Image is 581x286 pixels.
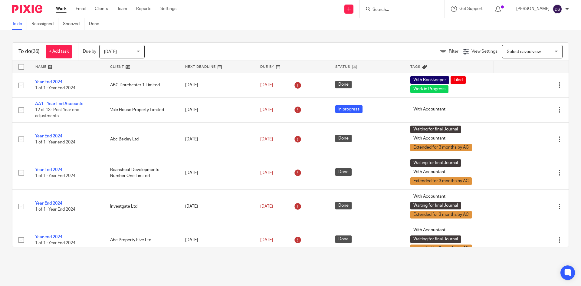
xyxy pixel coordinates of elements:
[410,135,448,142] span: With Accountant
[56,6,67,12] a: Work
[179,189,254,223] td: [DATE]
[117,6,127,12] a: Team
[335,81,352,88] span: Done
[451,76,466,84] span: Filed
[104,223,179,257] td: Abc Property Five Ltd
[459,7,483,11] span: Get Support
[179,97,254,122] td: [DATE]
[335,235,352,243] span: Done
[35,168,62,172] a: Year End 2024
[35,102,83,106] a: AA1 - Year End Accounts
[35,80,62,84] a: Year End 2024
[260,108,273,112] span: [DATE]
[104,189,179,223] td: Investgate Ltd
[76,6,86,12] a: Email
[410,126,461,133] span: Waiting for final Journal
[260,238,273,242] span: [DATE]
[179,122,254,156] td: [DATE]
[179,223,254,257] td: [DATE]
[553,4,562,14] img: svg%3E
[410,85,448,93] span: Work in Progress
[83,48,96,54] p: Due by
[35,174,75,178] span: 1 of 1 · Year End 2024
[35,201,62,205] a: Year End 2024
[63,18,84,30] a: Snoozed
[410,226,448,234] span: With Accountant
[516,6,550,12] p: [PERSON_NAME]
[410,202,461,209] span: Waiting for final Journal
[12,5,42,13] img: Pixie
[46,45,72,58] a: + Add task
[12,18,27,30] a: To do
[104,50,117,54] span: [DATE]
[31,49,40,54] span: (36)
[410,168,448,176] span: With Accountant
[507,50,541,54] span: Select saved view
[136,6,151,12] a: Reports
[260,137,273,141] span: [DATE]
[179,156,254,189] td: [DATE]
[35,241,75,245] span: 1 of 1 · Year End 2024
[260,83,273,87] span: [DATE]
[410,105,448,113] span: With Accountant
[35,108,79,118] span: 12 of 13 · Post Year end adjustments
[104,73,179,97] td: ABC Dorchester 1 Limited
[335,135,352,142] span: Done
[31,18,58,30] a: Reassigned
[104,156,179,189] td: Beansheaf Developments Number One Limited
[410,159,461,167] span: Waiting for final Journal
[410,245,472,252] span: Extended for 3 months by AC
[449,49,458,54] span: Filter
[35,207,75,212] span: 1 of 1 · Year End 2024
[179,73,254,97] td: [DATE]
[35,235,62,239] a: Year end 2024
[410,235,461,243] span: Waiting for final Journal
[335,202,352,209] span: Done
[35,140,75,144] span: 1 of 1 · Year end 2024
[471,49,497,54] span: View Settings
[35,134,62,138] a: Year End 2024
[410,76,449,84] span: With Bookkeeper
[410,177,472,185] span: Extended for 3 months by AC
[95,6,108,12] a: Clients
[89,18,104,30] a: Done
[372,7,426,13] input: Search
[335,168,352,176] span: Done
[104,122,179,156] td: Abc Bexley Ltd
[410,193,448,200] span: With Accountant
[335,105,363,113] span: In progress
[410,65,421,68] span: Tags
[18,48,40,55] h1: To do
[410,211,472,219] span: Extended for 3 months by AC
[104,97,179,122] td: Vale House Property Limited
[260,204,273,209] span: [DATE]
[260,171,273,175] span: [DATE]
[160,6,176,12] a: Settings
[35,86,75,90] span: 1 of 1 · Year End 2024
[410,144,472,151] span: Extended for 3 months by AC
